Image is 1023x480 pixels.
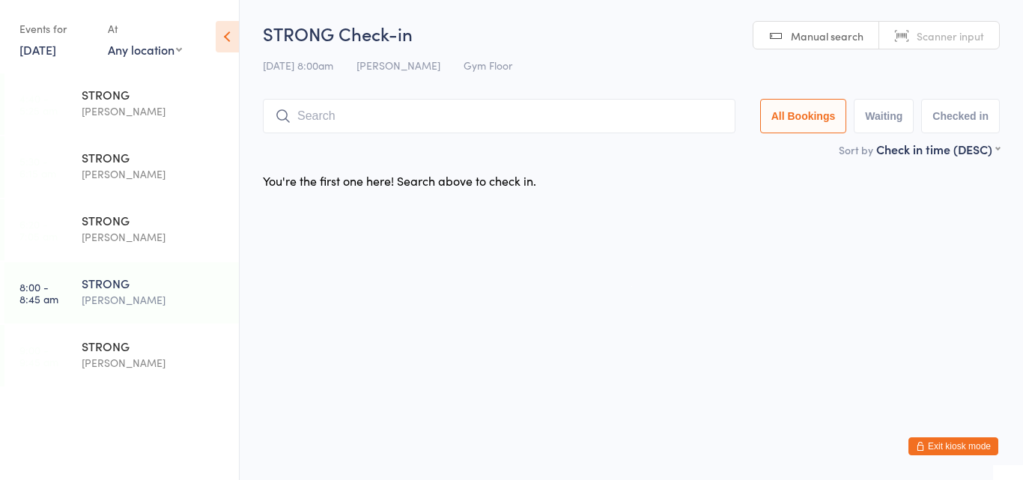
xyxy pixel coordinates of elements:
[263,58,333,73] span: [DATE] 8:00am
[791,28,863,43] span: Manual search
[908,437,998,455] button: Exit kiosk mode
[19,218,58,242] time: 6:20 - 7:05 am
[82,228,226,246] div: [PERSON_NAME]
[19,92,58,116] time: 4:40 - 5:25 am
[19,41,56,58] a: [DATE]
[839,142,873,157] label: Sort by
[876,141,1000,157] div: Check in time (DESC)
[4,73,239,135] a: 4:40 -5:25 amSTRONG[PERSON_NAME]
[108,41,182,58] div: Any location
[4,199,239,261] a: 6:20 -7:05 amSTRONG[PERSON_NAME]
[263,21,1000,46] h2: STRONG Check-in
[760,99,847,133] button: All Bookings
[82,338,226,354] div: STRONG
[4,136,239,198] a: 5:30 -6:15 amSTRONG[PERSON_NAME]
[4,325,239,386] a: 9:00 -9:45 amSTRONG[PERSON_NAME]
[854,99,914,133] button: Waiting
[82,291,226,309] div: [PERSON_NAME]
[82,103,226,120] div: [PERSON_NAME]
[108,16,182,41] div: At
[82,354,226,371] div: [PERSON_NAME]
[356,58,440,73] span: [PERSON_NAME]
[19,155,56,179] time: 5:30 - 6:15 am
[19,281,58,305] time: 8:00 - 8:45 am
[82,212,226,228] div: STRONG
[82,165,226,183] div: [PERSON_NAME]
[464,58,512,73] span: Gym Floor
[917,28,984,43] span: Scanner input
[82,275,226,291] div: STRONG
[82,86,226,103] div: STRONG
[19,16,93,41] div: Events for
[82,149,226,165] div: STRONG
[4,262,239,323] a: 8:00 -8:45 amSTRONG[PERSON_NAME]
[263,99,735,133] input: Search
[921,99,1000,133] button: Checked in
[19,344,58,368] time: 9:00 - 9:45 am
[263,172,536,189] div: You're the first one here! Search above to check in.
